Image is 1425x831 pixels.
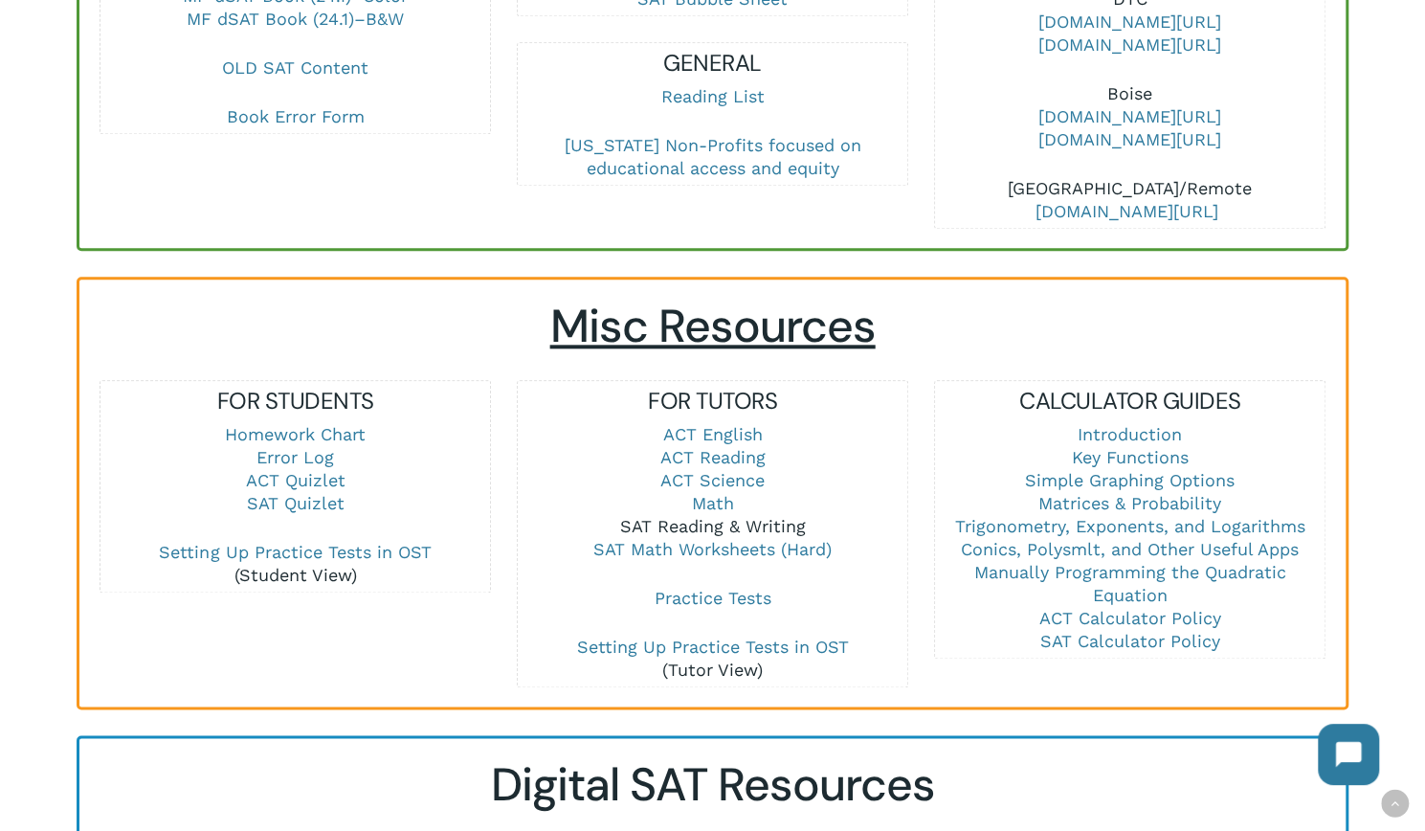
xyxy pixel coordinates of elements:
a: Key Functions [1072,447,1189,467]
h5: FOR TUTORS [518,386,908,416]
p: [GEOGRAPHIC_DATA]/Remote [935,177,1325,223]
a: [US_STATE] Non-Profits focused on educational access and equity [564,135,860,178]
h5: GENERAL [518,48,908,79]
a: Homework Chart [225,424,366,444]
span: Misc Resources [550,296,876,356]
a: Conics, Polysmlt, and Other Useful Apps [961,539,1299,559]
p: (Student View) [100,541,491,587]
a: [DOMAIN_NAME][URL] [1038,129,1221,149]
a: Reading List [660,86,764,106]
a: Trigonometry, Exponents, and Logarithms [955,516,1305,536]
a: Setting Up Practice Tests in OST [159,542,431,562]
a: [DOMAIN_NAME][URL] [1038,106,1221,126]
a: Practice Tests [654,588,770,608]
a: Matrices & Probability [1038,493,1221,513]
a: SAT Quizlet [246,493,344,513]
a: SAT Reading & Writing [619,516,805,536]
a: Simple Graphing Options [1025,470,1235,490]
a: Book Error Form [226,106,364,126]
a: ACT Reading [659,447,765,467]
a: ACT Science [660,470,765,490]
a: Error Log [256,447,334,467]
h5: FOR STUDENTS [100,386,491,416]
a: OLD SAT Content [222,57,368,78]
a: ACT Quizlet [245,470,345,490]
a: ACT English [662,424,762,444]
a: [DOMAIN_NAME][URL] [1038,11,1221,32]
a: [DOMAIN_NAME][URL] [1035,201,1218,221]
a: [DOMAIN_NAME][URL] [1038,34,1221,55]
a: Setting Up Practice Tests in OST [576,637,848,657]
a: SAT Calculator Policy [1040,631,1220,651]
a: Math [691,493,733,513]
iframe: Chatbot [1299,705,1398,804]
a: MF dSAT Book (24.1)–B&W [187,9,404,29]
p: (Tutor View) [518,636,908,682]
p: Boise [935,82,1325,177]
h5: CALCULATOR GUIDES [935,386,1325,416]
h2: Digital SAT Resources [99,757,1326,813]
a: Introduction [1078,424,1182,444]
a: SAT Math Worksheets (Hard) [593,539,832,559]
a: Manually Programming the Quadratic Equation [974,562,1286,605]
a: ACT Calculator Policy [1039,608,1221,628]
